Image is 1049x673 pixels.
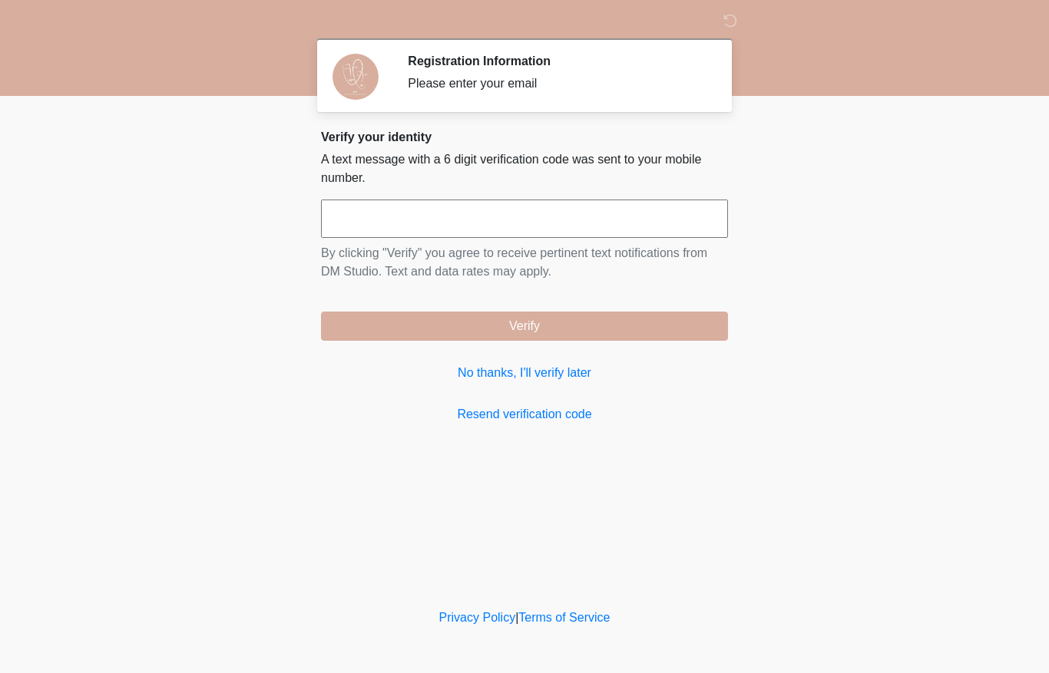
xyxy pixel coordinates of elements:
a: | [515,611,518,624]
a: Resend verification code [321,405,728,424]
a: Privacy Policy [439,611,516,624]
img: DM Studio Logo [306,12,326,31]
button: Verify [321,312,728,341]
img: Agent Avatar [333,54,379,100]
p: By clicking "Verify" you agree to receive pertinent text notifications from DM Studio. Text and d... [321,244,728,281]
h2: Verify your identity [321,130,728,144]
p: A text message with a 6 digit verification code was sent to your mobile number. [321,150,728,187]
h2: Registration Information [408,54,705,68]
div: Please enter your email [408,74,705,93]
a: No thanks, I'll verify later [321,364,728,382]
a: Terms of Service [518,611,610,624]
